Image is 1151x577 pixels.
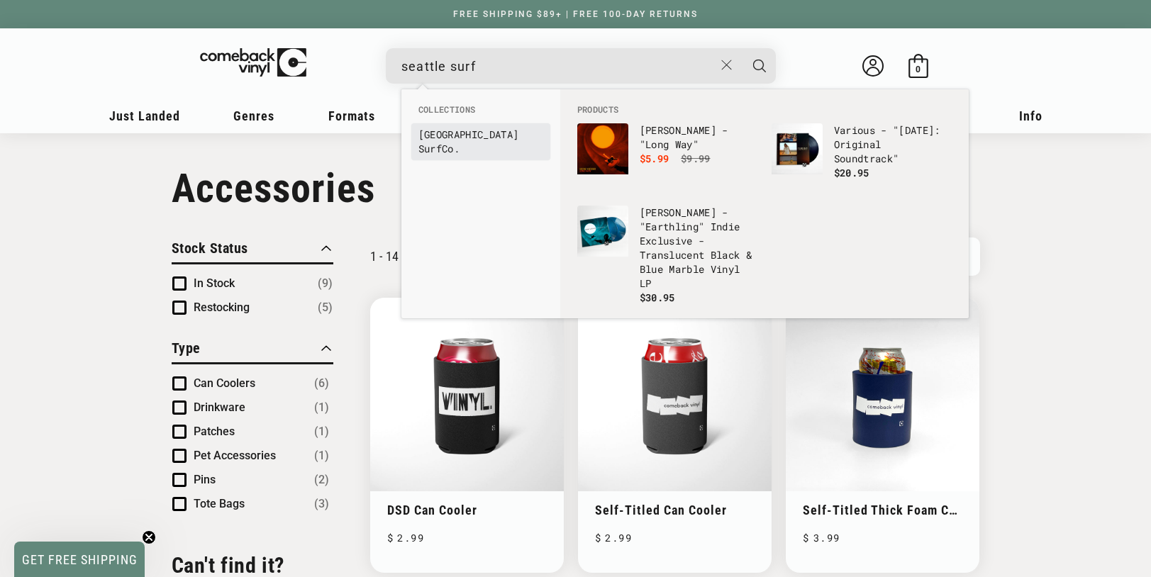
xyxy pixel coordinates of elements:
[233,108,274,123] span: Genres
[803,503,962,517] a: Self-Titled Thick Foam Can Cooler
[640,152,669,165] span: $5.99
[681,152,711,165] s: $9.99
[577,123,628,174] img: Eddie Vedder - "Long Way"
[194,425,235,438] span: Patches
[22,552,138,567] span: GET FREE SHIPPING
[314,399,329,416] span: Number of products: (1)
[570,116,764,198] li: products: Eddie Vedder - "Long Way"
[314,423,329,440] span: Number of products: (1)
[577,123,757,191] a: Eddie Vedder - "Long Way" [PERSON_NAME] - "Long Way" $5.99 $9.99
[640,123,757,152] p: [PERSON_NAME] - "Long Way"
[142,530,156,544] button: Close teaser
[194,301,250,314] span: Restocking
[418,128,518,141] b: [GEOGRAPHIC_DATA]
[834,123,952,166] p: Various - "[DATE]: Original Soundtrack"
[370,249,479,264] p: 1 - 14 of 14 products
[109,108,180,123] span: Just Landed
[328,108,375,123] span: Formats
[172,237,333,534] div: Product filter
[194,376,255,390] span: Can Coolers
[401,89,560,167] div: Collections
[577,206,757,305] a: Eddie Vedder - "Earthling" Indie Exclusive - Translucent Black & Blue Marble Vinyl LP [PERSON_NAM...
[418,128,543,156] a: [GEOGRAPHIC_DATA] SurfCo.
[386,48,776,84] div: Search
[387,503,547,517] a: DSD Can Cooler
[577,206,628,257] img: Eddie Vedder - "Earthling" Indie Exclusive - Translucent Black & Blue Marble Vinyl LP
[194,400,245,414] span: Drinkware
[194,497,245,510] span: Tote Bags
[172,240,248,257] span: Stock Status
[194,449,276,462] span: Pet Accessories
[194,276,235,290] span: In Stock
[640,291,675,304] span: $30.95
[764,116,959,198] li: products: Various - "Flag Day: Original Soundtrack"
[742,48,777,84] button: Search
[14,542,145,577] div: GET FREE SHIPPINGClose teaser
[401,52,714,81] input: When autocomplete results are available use up and down arrows to review and enter to select
[834,166,869,179] span: $20.95
[640,206,757,291] p: [PERSON_NAME] - "Earthling" Indie Exclusive - Translucent Black & Blue Marble Vinyl LP
[570,198,764,312] li: products: Eddie Vedder - "Earthling" Indie Exclusive - Translucent Black & Blue Marble Vinyl LP
[172,165,980,212] h1: Accessories
[1019,108,1042,123] span: Info
[411,123,550,160] li: collections: Seattle Surf Co.
[916,64,921,74] span: 0
[560,89,969,318] div: Products
[772,123,823,174] img: Various - "Flag Day: Original Soundtrack"
[411,103,550,123] li: Collections
[713,50,740,81] button: Close
[314,495,329,512] span: Number of products: (3)
[172,237,248,262] button: Filter by Stock Status
[570,103,959,116] li: Products
[772,123,952,191] a: Various - "Flag Day: Original Soundtrack" Various - "[DATE]: Original Soundtrack" $20.95
[318,299,333,316] span: Number of products: (5)
[314,471,329,488] span: Number of products: (2)
[314,375,329,392] span: Number of products: (6)
[418,142,442,155] b: Surf
[439,9,712,19] a: FREE SHIPPING $89+ | FREE 100-DAY RETURNS
[314,447,329,464] span: Number of products: (1)
[194,473,216,486] span: Pins
[172,340,201,357] span: Type
[318,275,333,292] span: Number of products: (9)
[172,337,201,362] button: Filter by Type
[595,503,755,517] a: Self-Titled Can Cooler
